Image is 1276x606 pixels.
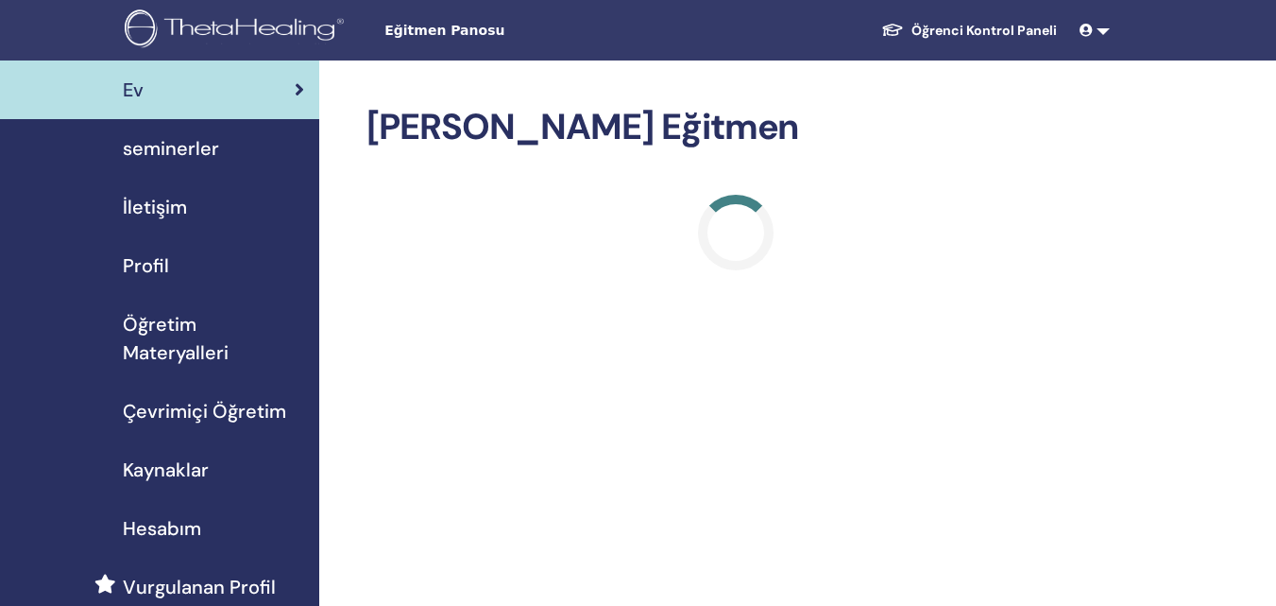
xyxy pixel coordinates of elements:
[123,514,201,543] span: Hesabım
[384,21,668,41] span: Eğitmen Panosu
[366,106,1106,149] h2: [PERSON_NAME] Eğitmen
[123,573,276,601] span: Vurgulanan Profil
[123,310,304,367] span: Öğretim Materyalleri
[881,22,904,38] img: graduation-cap-white.svg
[866,13,1072,48] a: Öğrenci Kontrol Paneli
[123,251,169,280] span: Profil
[123,76,144,104] span: Ev
[125,9,350,52] img: logo.png
[123,193,187,221] span: İletişim
[123,397,286,425] span: Çevrimiçi Öğretim
[123,456,209,484] span: Kaynaklar
[123,134,219,163] span: seminerler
